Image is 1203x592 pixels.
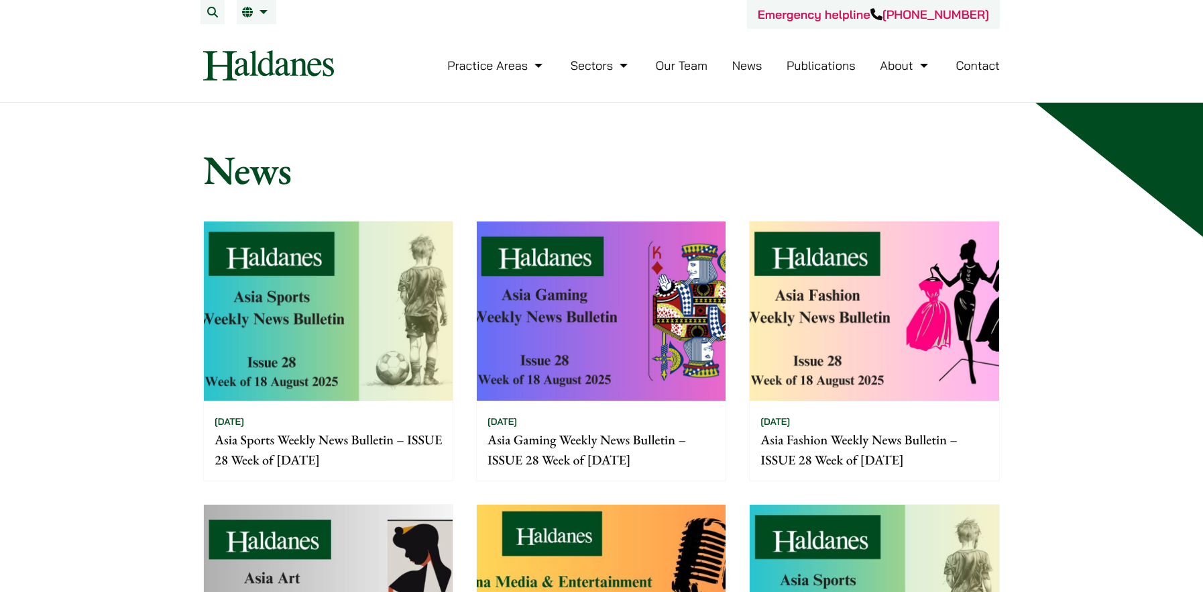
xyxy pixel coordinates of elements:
[732,58,762,73] a: News
[760,430,988,470] p: Asia Fashion Weekly News Bulletin – ISSUE 28 Week of [DATE]
[203,50,334,81] img: Logo of Haldanes
[760,415,790,428] time: [DATE]
[880,58,931,73] a: About
[656,58,707,73] a: Our Team
[749,221,999,481] a: [DATE] Asia Fashion Weekly News Bulletin – ISSUE 28 Week of [DATE]
[787,58,856,73] a: Publications
[488,430,715,470] p: Asia Gaming Weekly News Bulletin – ISSUE 28 Week of [DATE]
[476,221,726,481] a: [DATE] Asia Gaming Weekly News Bulletin – ISSUE 28 Week of [DATE]
[215,415,244,428] time: [DATE]
[447,58,546,73] a: Practice Areas
[203,221,453,481] a: [DATE] Asia Sports Weekly News Bulletin – ISSUE 28 Week of [DATE]
[215,430,442,470] p: Asia Sports Weekly News Bulletin – ISSUE 28 Week of [DATE]
[758,7,989,22] a: Emergency helpline[PHONE_NUMBER]
[956,58,1000,73] a: Contact
[571,58,631,73] a: Sectors
[203,146,1000,194] h1: News
[242,7,271,17] a: EN
[488,415,517,428] time: [DATE]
